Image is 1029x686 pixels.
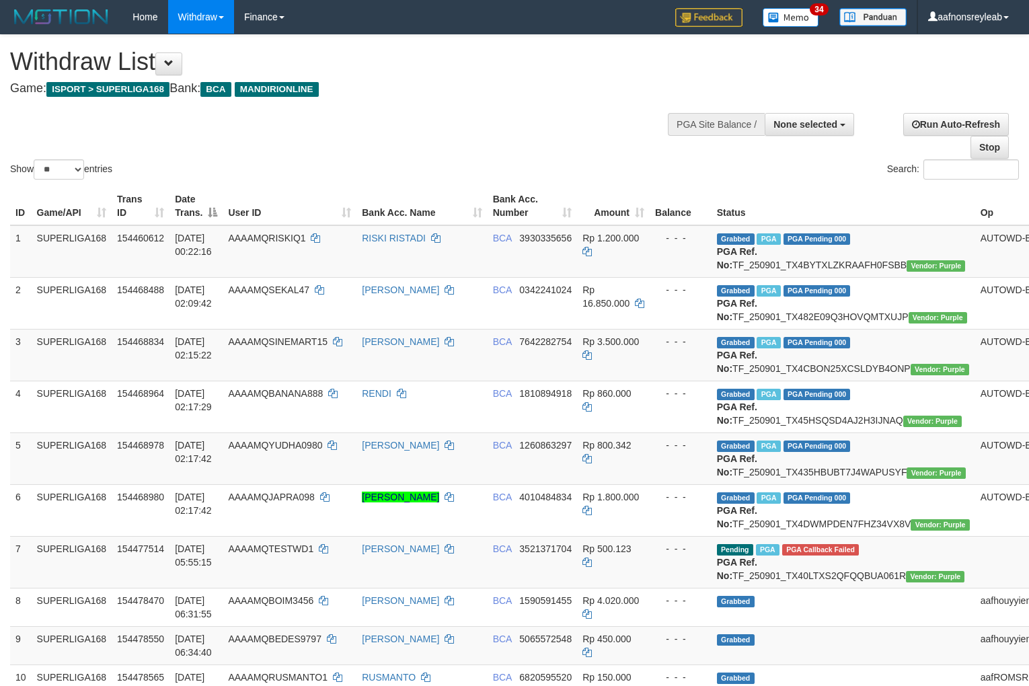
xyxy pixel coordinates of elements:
span: Vendor URL: https://trx4.1velocity.biz [907,467,965,479]
a: Run Auto-Refresh [903,113,1009,136]
span: Vendor URL: https://trx4.1velocity.biz [911,364,969,375]
span: PGA Pending [784,337,851,348]
th: Status [712,187,975,225]
span: Vendor URL: https://trx4.1velocity.biz [909,312,967,323]
span: Rp 1.800.000 [582,492,639,502]
span: AAAAMQSINEMART15 [228,336,328,347]
td: 4 [10,381,32,432]
td: SUPERLIGA168 [32,432,112,484]
span: MANDIRIONLINE [235,82,319,97]
img: panduan.png [839,8,907,26]
td: TF_250901_TX435HBUBT7J4WAPUSYF [712,432,975,484]
div: - - - [655,335,706,348]
a: RUSMANTO [362,672,416,683]
td: 9 [10,626,32,664]
th: Balance [650,187,712,225]
td: TF_250901_TX482E09Q3HOVQMTXUJP [712,277,975,329]
span: AAAAMQJAPRA098 [228,492,314,502]
span: Grabbed [717,389,755,400]
th: Trans ID: activate to sort column ascending [112,187,169,225]
span: AAAAMQYUDHA0980 [228,440,322,451]
span: PGA Pending [784,441,851,452]
span: AAAAMQSEKAL47 [228,284,309,295]
span: [DATE] 06:34:40 [175,634,212,658]
span: Copy 6820595520 to clipboard [519,672,572,683]
th: Date Trans.: activate to sort column descending [169,187,223,225]
a: [PERSON_NAME] [362,336,439,347]
span: Vendor URL: https://trx4.1velocity.biz [911,519,969,531]
span: 154478550 [117,634,164,644]
td: SUPERLIGA168 [32,381,112,432]
span: Copy 5065572548 to clipboard [519,634,572,644]
label: Show entries [10,159,112,180]
span: Grabbed [717,673,755,684]
span: [DATE] 02:17:42 [175,440,212,464]
span: Copy 4010484834 to clipboard [519,492,572,502]
span: Rp 450.000 [582,634,631,644]
span: Copy 1810894918 to clipboard [519,388,572,399]
span: BCA [493,336,512,347]
td: SUPERLIGA168 [32,484,112,536]
span: BCA [493,492,512,502]
td: SUPERLIGA168 [32,626,112,664]
span: Rp 500.123 [582,543,631,554]
a: [PERSON_NAME] [362,634,439,644]
b: PGA Ref. No: [717,505,757,529]
span: AAAAMQBOIM3456 [228,595,313,606]
img: MOTION_logo.png [10,7,112,27]
th: Bank Acc. Number: activate to sort column ascending [488,187,578,225]
b: PGA Ref. No: [717,557,757,581]
div: - - - [655,231,706,245]
img: Button%20Memo.svg [763,8,819,27]
td: SUPERLIGA168 [32,329,112,381]
img: Feedback.jpg [675,8,742,27]
span: 154468978 [117,440,164,451]
span: 154477514 [117,543,164,554]
span: BCA [493,233,512,243]
span: Marked by aafchoeunmanni [757,492,780,504]
label: Search: [887,159,1019,180]
span: Copy 1590591455 to clipboard [519,595,572,606]
th: User ID: activate to sort column ascending [223,187,356,225]
span: Marked by aafnonsreyleab [757,337,780,348]
span: AAAAMQBANANA888 [228,388,323,399]
span: Grabbed [717,596,755,607]
b: PGA Ref. No: [717,402,757,426]
td: TF_250901_TX40LTXS2QFQQBUA061R [712,536,975,588]
span: [DATE] 02:17:29 [175,388,212,412]
div: PGA Site Balance / [668,113,765,136]
td: 1 [10,225,32,278]
a: Stop [970,136,1009,159]
th: ID [10,187,32,225]
span: Rp 3.500.000 [582,336,639,347]
span: 154468834 [117,336,164,347]
span: [DATE] 02:15:22 [175,336,212,360]
td: 6 [10,484,32,536]
span: Pending [717,544,753,556]
span: [DATE] 05:55:15 [175,543,212,568]
span: [DATE] 02:09:42 [175,284,212,309]
span: [DATE] 00:22:16 [175,233,212,257]
span: Vendor URL: https://trx4.1velocity.biz [903,416,962,427]
span: Vendor URL: https://trx4.1velocity.biz [907,260,965,272]
b: PGA Ref. No: [717,453,757,478]
b: PGA Ref. No: [717,298,757,322]
span: [DATE] 06:31:55 [175,595,212,619]
h4: Game: Bank: [10,82,673,96]
span: Rp 4.020.000 [582,595,639,606]
h1: Withdraw List [10,48,673,75]
span: BCA [200,82,231,97]
span: BCA [493,284,512,295]
span: Grabbed [717,492,755,504]
th: Bank Acc. Name: activate to sort column ascending [356,187,487,225]
span: Copy 3930335656 to clipboard [519,233,572,243]
span: Marked by aafnonsreyleab [757,285,780,297]
span: PGA Pending [784,233,851,245]
span: Grabbed [717,441,755,452]
span: [DATE] 02:17:42 [175,492,212,516]
td: SUPERLIGA168 [32,536,112,588]
span: Copy 1260863297 to clipboard [519,440,572,451]
div: - - - [655,594,706,607]
span: None selected [773,119,837,130]
span: Copy 0342241024 to clipboard [519,284,572,295]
